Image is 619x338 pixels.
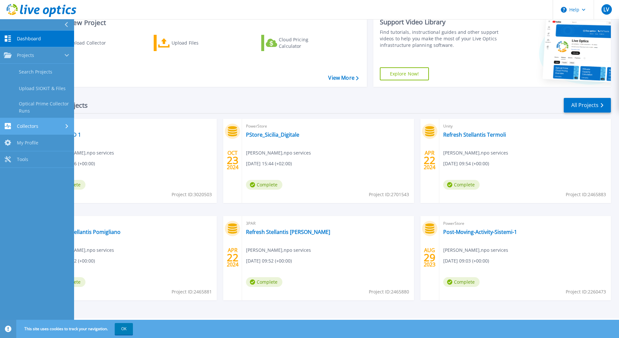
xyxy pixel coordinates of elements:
[380,18,501,26] div: Support Video Library
[46,35,119,51] a: Download Collector
[226,246,239,269] div: APR 2024
[17,36,41,42] span: Dashboard
[369,191,409,198] span: Project ID: 2701543
[369,288,409,295] span: Project ID: 2465880
[246,180,282,190] span: Complete
[380,29,501,48] div: Find tutorials, instructional guides and other support videos to help you make the most of your L...
[424,255,435,260] span: 29
[380,67,429,80] a: Explore Now!
[566,191,606,198] span: Project ID: 2465883
[227,157,239,163] span: 23
[279,36,331,49] div: Cloud Pricing Calculator
[423,246,436,269] div: AUG 2023
[49,229,121,235] a: Refresh Stellantis Pomigliano
[172,36,224,49] div: Upload Files
[424,157,435,163] span: 22
[603,7,609,12] span: LV
[328,75,358,81] a: View More
[172,191,212,198] span: Project ID: 3020503
[443,277,480,287] span: Complete
[261,35,334,51] a: Cloud Pricing Calculator
[443,247,508,254] span: [PERSON_NAME] , npo services
[246,160,292,167] span: [DATE] 15:44 (+02:00)
[246,229,330,235] a: Refresh Stellantis [PERSON_NAME]
[17,52,34,58] span: Projects
[246,131,299,138] a: PStore_Sicilia_Digitale
[63,36,115,49] div: Download Collector
[115,323,133,335] button: OK
[17,140,38,146] span: My Profile
[49,220,213,227] span: 3PAR
[46,19,358,26] h3: Start a New Project
[443,160,489,167] span: [DATE] 09:54 (+00:00)
[172,288,212,295] span: Project ID: 2465881
[17,156,28,162] span: Tools
[17,123,38,129] span: Collectors
[443,149,508,156] span: [PERSON_NAME] , npo services
[246,247,311,254] span: [PERSON_NAME] , npo services
[227,255,239,260] span: 22
[443,131,506,138] a: Refresh Stellantis Termoli
[49,149,114,156] span: [PERSON_NAME] , npo services
[154,35,226,51] a: Upload Files
[443,257,489,264] span: [DATE] 09:03 (+00:00)
[443,229,517,235] a: Post-Moving-Activity-Sistemi-1
[564,98,611,113] a: All Projects
[226,148,239,172] div: OCT 2024
[246,257,292,264] span: [DATE] 09:52 (+00:00)
[443,220,607,227] span: PowerStore
[566,288,606,295] span: Project ID: 2260473
[246,277,282,287] span: Complete
[49,247,114,254] span: [PERSON_NAME] , npo services
[246,149,311,156] span: [PERSON_NAME] , npo services
[443,180,480,190] span: Complete
[443,123,607,130] span: Unity
[49,123,213,130] span: PowerStore
[246,220,410,227] span: 3PAR
[246,123,410,130] span: PowerStore
[18,323,133,335] span: This site uses cookies to track your navigation.
[423,148,436,172] div: APR 2024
